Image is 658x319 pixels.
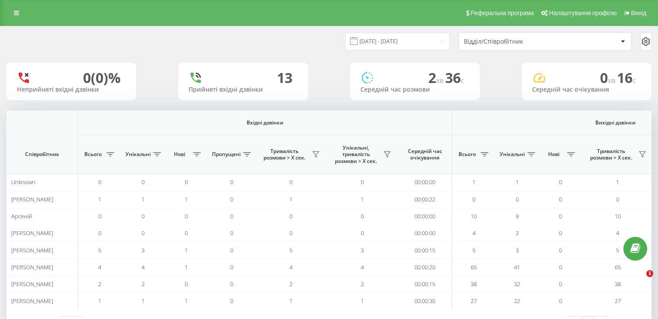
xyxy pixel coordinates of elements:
span: 1 [646,270,653,277]
td: 00:00:00 [398,208,452,225]
span: 0 [361,178,364,186]
span: 0 [230,195,233,203]
span: 65 [471,263,477,271]
td: 00:00:00 [398,174,452,191]
span: 0 [559,263,562,271]
span: 2 [141,280,144,288]
span: 41 [514,263,520,271]
span: 0 [600,68,617,87]
span: [PERSON_NAME] [11,229,53,237]
span: Арсеній [11,212,32,220]
span: 2 [428,68,445,87]
span: Тривалість розмови > Х сек. [260,148,309,161]
span: 0 [141,229,144,237]
span: Унікальні [500,151,525,158]
span: 0 [616,195,619,203]
td: 00:00:30 [398,293,452,309]
span: 1 [616,178,619,186]
span: 1 [361,195,364,203]
span: Вихід [631,10,646,16]
span: 0 [230,280,233,288]
span: 3 [361,246,364,254]
span: 4 [616,229,619,237]
div: Відділ/Співробітник [464,38,567,45]
span: Тривалість розмови > Х сек. [586,148,636,161]
td: 00:00:20 [398,259,452,276]
span: 1 [516,178,519,186]
span: Нові [169,151,190,158]
span: 0 [559,297,562,305]
td: 00:00:22 [398,191,452,207]
span: Всього [82,151,104,158]
span: Співробітник [14,151,70,158]
span: 0 [185,212,188,220]
span: 0 [516,195,519,203]
span: хв [608,76,617,85]
span: 0 [185,280,188,288]
span: 4 [98,263,101,271]
span: c [632,76,636,85]
span: 0 [185,178,188,186]
span: 22 [514,297,520,305]
td: 00:00:00 [398,225,452,242]
span: 0 [141,212,144,220]
span: Середній час очікування [404,148,445,161]
span: 4 [361,263,364,271]
span: 0 [559,246,562,254]
span: 1 [185,195,188,203]
span: 1 [289,297,292,305]
span: 0 [98,212,101,220]
div: Прийняті вхідні дзвінки [189,86,298,93]
span: Вхідні дзвінки [100,119,429,126]
div: Середній час очікування [532,86,641,93]
span: Унікальні [125,151,151,158]
span: 1 [141,297,144,305]
span: 2 [289,280,292,288]
span: 10 [471,212,477,220]
span: Унікальні, тривалість розмови > Х сек. [331,144,381,165]
span: 1 [472,178,475,186]
span: 1 [141,195,144,203]
span: 5 [98,246,101,254]
span: 1 [98,195,101,203]
span: 0 [472,195,475,203]
span: 38 [615,280,621,288]
td: 00:00:15 [398,242,452,258]
span: [PERSON_NAME] [11,263,53,271]
span: Реферальна програма [471,10,534,16]
span: 0 [230,297,233,305]
span: 0 [230,229,233,237]
span: 10 [615,212,621,220]
span: 16 [617,68,636,87]
span: 27 [615,297,621,305]
span: 0 [559,178,562,186]
span: 0 [559,212,562,220]
span: 0 [230,212,233,220]
span: 1 [361,297,364,305]
span: 0 [230,263,233,271]
span: 0 [98,178,101,186]
span: 65 [615,263,621,271]
span: 0 [185,229,188,237]
span: 0 [289,178,292,186]
span: Unknown [11,178,35,186]
span: 1 [185,246,188,254]
div: 0 (0)% [83,70,121,86]
span: 0 [559,195,562,203]
span: [PERSON_NAME] [11,297,53,305]
span: Пропущені [212,151,241,158]
iframe: Intercom live chat [629,270,649,291]
span: 32 [514,280,520,288]
span: 4 [289,263,292,271]
td: 00:00:15 [398,276,452,293]
span: 1 [289,195,292,203]
span: Нові [543,151,565,158]
span: 1 [98,297,101,305]
span: 0 [230,246,233,254]
span: 2 [361,280,364,288]
span: 5 [289,246,292,254]
span: 0 [361,212,364,220]
span: 4 [141,263,144,271]
span: 0 [141,178,144,186]
span: хв [436,76,445,85]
